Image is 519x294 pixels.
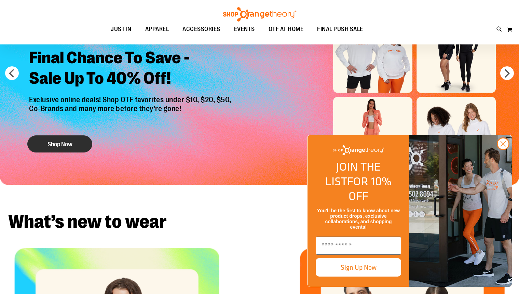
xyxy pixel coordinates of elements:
a: ACCESSORIES [176,22,227,37]
a: Final Chance To Save -Sale Up To 40% Off! Exclusive online deals! Shop OTF favorites under $10, $... [24,42,238,156]
span: OTF AT HOME [269,22,304,37]
button: next [500,66,514,80]
span: APPAREL [145,22,169,37]
img: Shop Orangtheory [409,135,512,287]
h2: Final Chance To Save - Sale Up To 40% Off! [24,42,238,95]
button: Close dialog [497,137,509,150]
a: JUST IN [104,22,138,37]
span: FOR 10% OFF [347,173,392,204]
a: FINAL PUSH SALE [310,22,370,37]
span: FINAL PUSH SALE [317,22,363,37]
h2: What’s new to wear [8,212,511,231]
a: OTF AT HOME [262,22,311,37]
a: APPAREL [138,22,176,37]
button: Shop Now [27,136,92,153]
span: JUST IN [111,22,132,37]
p: Exclusive online deals! Shop OTF favorites under $10, $20, $50, Co-Brands and many more before th... [24,95,238,129]
input: Enter email [316,237,401,255]
a: EVENTS [227,22,262,37]
button: prev [5,66,19,80]
span: JOIN THE LIST [325,158,381,190]
span: EVENTS [234,22,255,37]
img: Shop Orangetheory [333,145,384,155]
button: Sign Up Now [316,258,401,277]
span: ACCESSORIES [182,22,220,37]
span: You’ll be the first to know about new product drops, exclusive collaborations, and shopping events! [317,208,400,230]
div: FLYOUT Form [300,128,519,294]
img: Shop Orangetheory [222,7,297,22]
